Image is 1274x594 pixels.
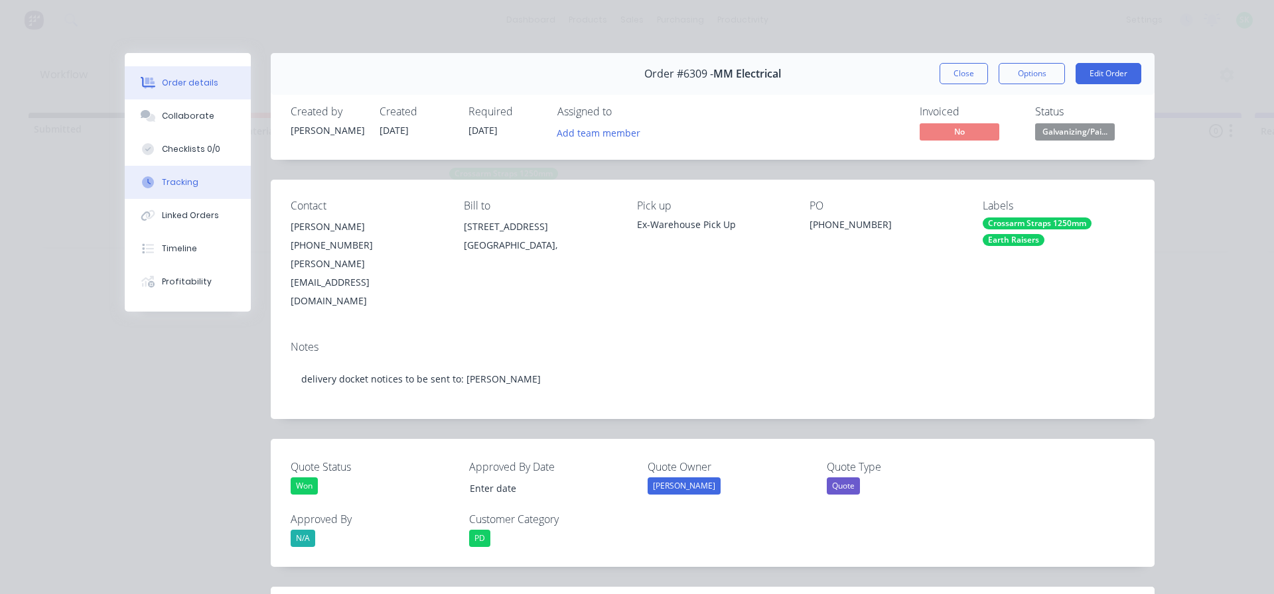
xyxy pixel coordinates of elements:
[810,200,961,212] div: PO
[464,217,616,236] div: [STREET_ADDRESS]
[1035,123,1115,140] span: Galvanizing/Pai...
[125,232,251,265] button: Timeline
[460,478,626,498] input: Enter date
[713,68,781,80] span: MM Electrical
[1076,63,1141,84] button: Edit Order
[557,105,690,118] div: Assigned to
[125,66,251,99] button: Order details
[464,236,616,255] div: [GEOGRAPHIC_DATA],
[162,209,219,221] div: Linked Orders
[125,166,251,199] button: Tracking
[162,77,218,89] div: Order details
[380,124,409,137] span: [DATE]
[827,459,993,475] label: Quote Type
[380,105,453,118] div: Created
[291,200,443,212] div: Contact
[983,200,1135,212] div: Labels
[125,265,251,298] button: Profitability
[637,217,789,231] div: Ex-Warehouse Pick Up
[291,477,318,495] div: Won
[827,477,860,495] div: Quote
[648,477,721,495] div: [PERSON_NAME]
[291,217,443,310] div: [PERSON_NAME][PHONE_NUMBER][PERSON_NAME][EMAIL_ADDRESS][DOMAIN_NAME]
[644,68,713,80] span: Order #6309 -
[810,217,961,236] div: [PHONE_NUMBER]
[999,63,1065,84] button: Options
[1035,105,1135,118] div: Status
[920,105,1019,118] div: Invoiced
[162,276,212,288] div: Profitability
[291,255,443,310] div: [PERSON_NAME][EMAIL_ADDRESS][DOMAIN_NAME]
[468,124,498,137] span: [DATE]
[291,459,457,475] label: Quote Status
[291,530,315,547] div: N/A
[291,105,364,118] div: Created by
[983,217,1092,229] div: Crossarm Straps 1250mm
[469,511,635,527] label: Customer Category
[920,123,999,140] span: No
[557,123,648,141] button: Add team member
[162,176,198,188] div: Tracking
[550,123,648,141] button: Add team member
[464,217,616,260] div: [STREET_ADDRESS][GEOGRAPHIC_DATA],
[637,200,789,212] div: Pick up
[291,217,443,236] div: [PERSON_NAME]
[125,99,251,133] button: Collaborate
[162,243,197,255] div: Timeline
[162,110,214,122] div: Collaborate
[291,236,443,255] div: [PHONE_NUMBER]
[291,511,457,527] label: Approved By
[291,123,364,137] div: [PERSON_NAME]
[648,459,814,475] label: Quote Owner
[291,359,1135,399] div: delivery docket notices to be sent to: [PERSON_NAME]
[468,105,541,118] div: Required
[162,143,220,155] div: Checklists 0/0
[1035,123,1115,143] button: Galvanizing/Pai...
[291,341,1135,353] div: Notes
[469,530,490,547] div: PD
[125,133,251,166] button: Checklists 0/0
[940,63,988,84] button: Close
[464,200,616,212] div: Bill to
[125,199,251,232] button: Linked Orders
[983,234,1044,246] div: Earth Raisers
[469,459,635,475] label: Approved By Date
